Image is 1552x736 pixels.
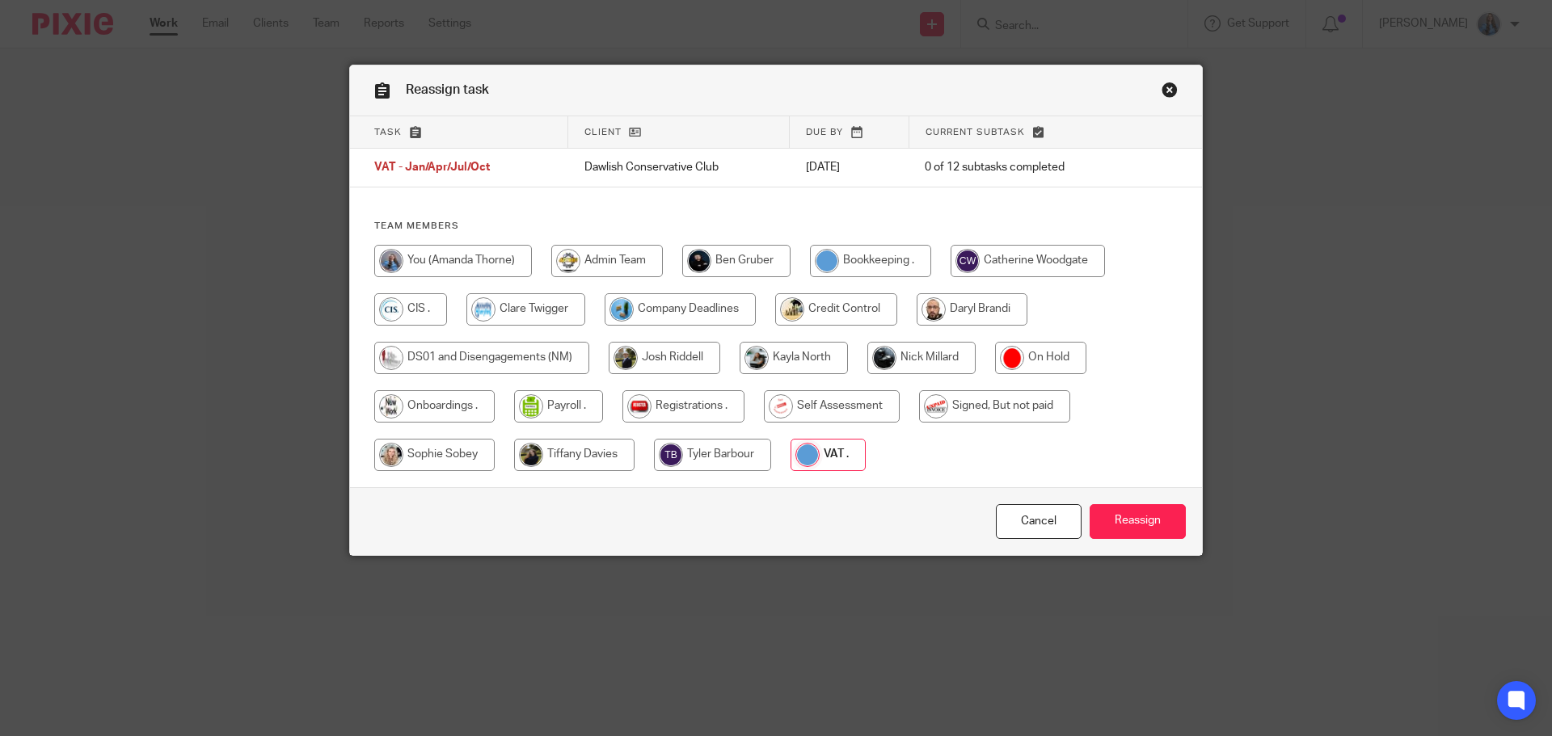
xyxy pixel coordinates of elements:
h4: Team members [374,220,1178,233]
span: Task [374,128,402,137]
a: Close this dialog window [996,504,1082,539]
p: Dawlish Conservative Club [584,159,774,175]
a: Close this dialog window [1162,82,1178,103]
span: Client [584,128,622,137]
input: Reassign [1090,504,1186,539]
span: Due by [806,128,843,137]
td: 0 of 12 subtasks completed [909,149,1137,187]
p: [DATE] [806,159,893,175]
span: Current subtask [926,128,1025,137]
span: VAT - Jan/Apr/Jul/Oct [374,162,490,174]
span: Reassign task [406,83,489,96]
